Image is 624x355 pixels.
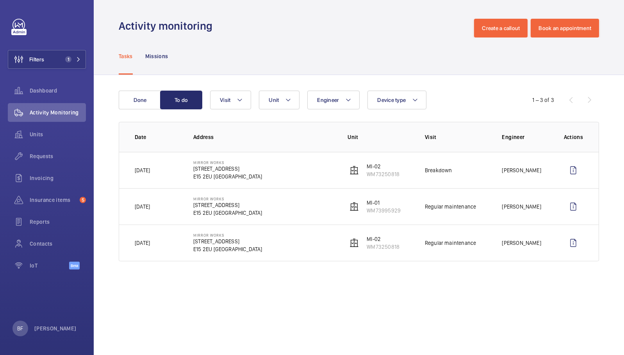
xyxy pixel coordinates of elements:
[135,203,150,211] p: [DATE]
[80,197,86,203] span: 5
[119,91,161,109] button: Done
[349,202,359,211] img: elevator.svg
[367,91,426,109] button: Device type
[193,245,262,253] p: E15 2EU [GEOGRAPHIC_DATA]
[502,166,541,174] p: [PERSON_NAME]
[307,91,360,109] button: Engineer
[502,133,551,141] p: Engineer
[193,165,262,173] p: [STREET_ADDRESS]
[367,162,399,170] p: MI-02
[17,325,23,332] p: BF
[425,133,490,141] p: Visit
[367,235,399,243] p: MI-02
[145,52,168,60] p: Missions
[30,174,86,182] span: Invoicing
[425,239,476,247] p: Regular maintenance
[30,87,86,95] span: Dashboard
[193,233,262,237] p: Mirror Works
[30,262,69,269] span: IoT
[30,240,86,248] span: Contacts
[474,19,528,37] button: Create a callout
[34,325,77,332] p: [PERSON_NAME]
[210,91,251,109] button: Visit
[193,173,262,180] p: E15 2EU [GEOGRAPHIC_DATA]
[531,19,599,37] button: Book an appointment
[367,207,401,214] p: WM73995929
[193,133,335,141] p: Address
[119,52,133,60] p: Tasks
[193,160,262,165] p: Mirror Works
[193,209,262,217] p: E15 2EU [GEOGRAPHIC_DATA]
[269,97,279,103] span: Unit
[367,199,401,207] p: MI-01
[65,56,71,62] span: 1
[377,97,406,103] span: Device type
[348,133,412,141] p: Unit
[564,133,583,141] p: Actions
[29,55,44,63] span: Filters
[119,19,217,33] h1: Activity monitoring
[425,203,476,211] p: Regular maintenance
[220,97,230,103] span: Visit
[30,130,86,138] span: Units
[193,201,262,209] p: [STREET_ADDRESS]
[193,237,262,245] p: [STREET_ADDRESS]
[30,152,86,160] span: Requests
[532,96,554,104] div: 1 – 3 of 3
[259,91,300,109] button: Unit
[30,109,86,116] span: Activity Monitoring
[349,166,359,175] img: elevator.svg
[135,239,150,247] p: [DATE]
[30,218,86,226] span: Reports
[317,97,339,103] span: Engineer
[69,262,80,269] span: Beta
[502,203,541,211] p: [PERSON_NAME]
[8,50,86,69] button: Filters1
[135,133,181,141] p: Date
[425,166,452,174] p: Breakdown
[193,196,262,201] p: Mirror Works
[367,170,399,178] p: WM73250818
[349,238,359,248] img: elevator.svg
[367,243,399,251] p: WM73250818
[135,166,150,174] p: [DATE]
[502,239,541,247] p: [PERSON_NAME]
[30,196,77,204] span: Insurance items
[160,91,202,109] button: To do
